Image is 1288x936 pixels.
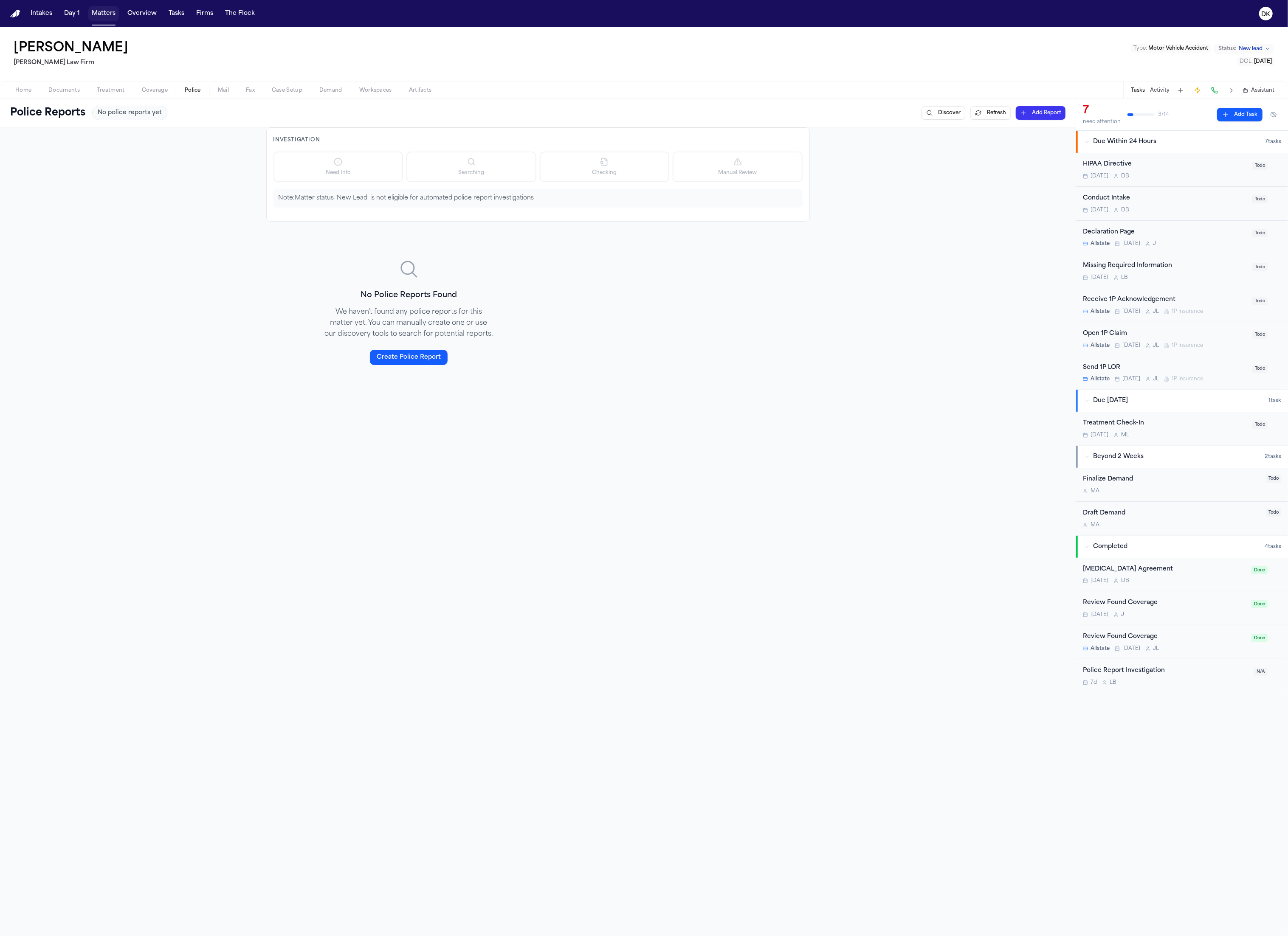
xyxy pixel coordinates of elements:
span: Due [DATE] [1093,396,1128,405]
div: Open task: Review Found Coverage [1076,591,1288,625]
span: Workspaces [359,87,392,94]
span: 2 task s [1265,453,1281,460]
p: We haven't found any police reports for this matter yet. You can manually create one or use our d... [324,306,494,340]
span: Beyond 2 Weeks [1093,453,1144,461]
span: [DATE] [1122,240,1140,247]
span: 1P Insurance [1172,376,1203,382]
button: Beyond 2 Weeks2tasks [1076,446,1288,468]
a: Intakes [27,6,56,21]
span: Allstate [1091,645,1110,652]
span: 7d [1091,679,1097,686]
span: [DATE] [1091,274,1108,281]
div: Open task: Send 1P LOR [1076,356,1288,390]
span: D B [1121,173,1129,180]
span: Allstate [1091,376,1110,382]
div: Open task: Conduct Intake [1076,187,1288,221]
div: Review Found Coverage [1083,598,1246,608]
button: Matters [88,6,119,21]
span: [DATE] [1122,645,1140,652]
div: Send 1P LOR [1083,363,1247,373]
button: Due Within 24 Hours7tasks [1076,131,1288,153]
span: J L [1153,342,1159,349]
span: [DATE] [1122,308,1140,315]
span: Todo [1252,162,1268,170]
span: M A [1091,522,1099,528]
span: Coverage [142,87,168,94]
span: Todo [1252,195,1268,203]
span: Investigation [273,138,320,143]
span: [DATE] [1122,342,1140,349]
button: Create Police Report [370,350,448,365]
button: Edit DOL: 2025-08-27 [1237,57,1274,66]
button: Add Task [1175,84,1187,96]
div: Open task: Open 1P Claim [1076,322,1288,356]
h3: No Police Reports Found [324,290,494,301]
button: Hide completed tasks (⌘⇧H) [1266,108,1281,121]
span: M A [1091,488,1099,495]
span: Allstate [1091,342,1110,349]
div: Open 1P Claim [1083,329,1247,339]
p: Note: Matter status 'New Lead' is not eligible for automated police report investigations [279,194,798,202]
span: Police [185,87,201,94]
span: Mail [218,87,229,94]
div: Missing Required Information [1083,261,1247,271]
span: M L [1121,432,1129,438]
button: Checking [540,152,670,182]
span: 3 / 14 [1158,111,1169,118]
span: Done [1251,600,1268,608]
button: Searching [406,152,536,182]
span: Manual Review [718,169,757,176]
span: Todo [1252,421,1268,429]
button: Overview [124,6,160,21]
span: L B [1121,274,1128,281]
h1: Police Reports [10,106,85,120]
h2: [PERSON_NAME] Law Firm [14,58,132,68]
button: Change status from New lead [1214,44,1274,54]
span: 4 task s [1265,543,1281,550]
span: 7 task s [1265,138,1281,145]
span: Need Info [326,169,351,176]
button: Assistant [1243,87,1274,94]
div: Open task: Review Found Coverage [1076,625,1288,659]
span: Assistant [1251,87,1274,94]
div: Open task: HIPAA Directive [1076,153,1288,187]
div: Draft Demand [1083,509,1261,518]
div: Open task: Receive 1P Acknowledgement [1076,288,1288,322]
span: J L [1153,308,1159,315]
div: [MEDICAL_DATA] Agreement [1083,565,1246,574]
span: Completed [1093,542,1127,551]
span: Case Setup [272,87,302,94]
button: Edit Type: Motor Vehicle Accident [1131,44,1211,53]
span: Searching [458,169,484,176]
button: Tasks [165,6,188,21]
button: Day 1 [61,6,83,21]
span: Documents [48,87,80,94]
div: Police Report Investigation [1083,666,1249,676]
button: Refresh [970,106,1011,120]
div: Declaration Page [1083,228,1247,237]
img: Finch Logo [10,10,20,18]
a: Home [10,10,20,18]
span: Todo [1252,331,1268,339]
div: Review Found Coverage [1083,632,1246,642]
div: Open task: Missing Required Information [1076,254,1288,288]
div: Open task: Declaration Page [1076,221,1288,255]
span: Treatment [97,87,125,94]
span: Allstate [1091,240,1110,247]
div: Open task: Police Report Investigation [1076,659,1288,693]
span: Done [1251,634,1268,642]
button: The Flock [222,6,258,21]
span: J L [1153,645,1159,652]
div: Treatment Check-In [1083,419,1247,428]
div: Open task: Treatment Check-In [1076,412,1288,445]
span: Todo [1266,475,1281,483]
span: No police reports yet [98,109,162,117]
span: [DATE] [1091,432,1108,438]
span: Status: [1218,45,1236,52]
span: [DATE] [1091,577,1108,584]
span: [DATE] [1122,376,1140,382]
